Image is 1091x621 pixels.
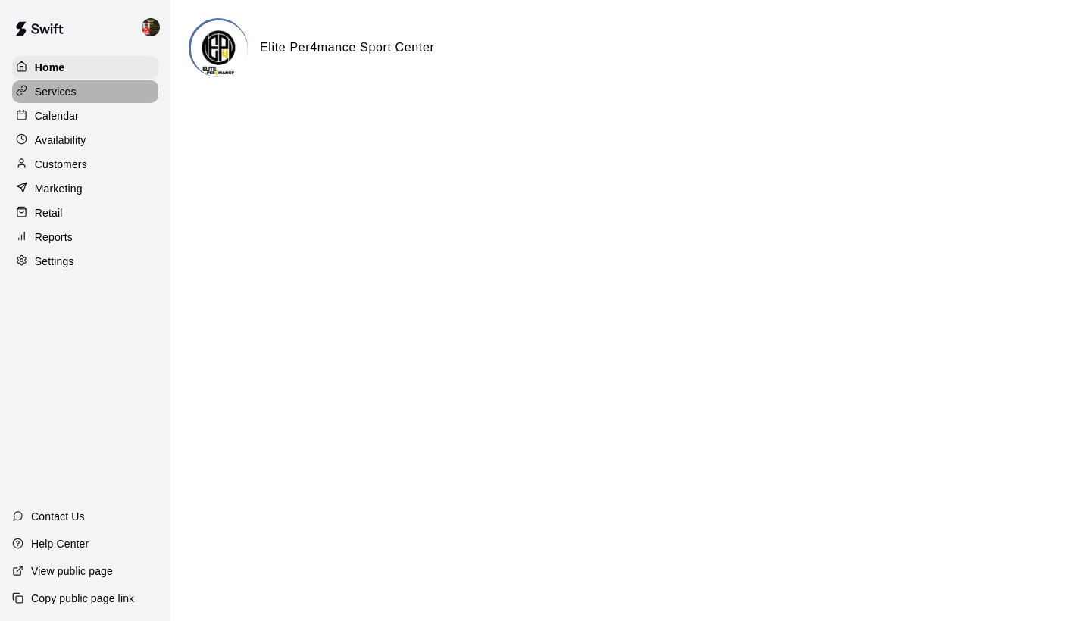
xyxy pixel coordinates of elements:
[12,201,158,224] a: Retail
[12,80,158,103] a: Services
[35,133,86,148] p: Availability
[12,153,158,176] a: Customers
[12,226,158,248] a: Reports
[191,20,248,77] img: Elite Per4mance Sport Center logo
[139,12,170,42] div: Julian Hunt
[35,60,65,75] p: Home
[12,56,158,79] a: Home
[31,591,134,606] p: Copy public page link
[35,84,77,99] p: Services
[31,536,89,551] p: Help Center
[31,563,113,579] p: View public page
[35,181,83,196] p: Marketing
[35,157,87,172] p: Customers
[35,229,73,245] p: Reports
[12,177,158,200] a: Marketing
[35,254,74,269] p: Settings
[260,38,434,58] h6: Elite Per4mance Sport Center
[12,105,158,127] a: Calendar
[12,129,158,151] a: Availability
[35,108,79,123] p: Calendar
[12,250,158,273] a: Settings
[142,18,160,36] img: Julian Hunt
[35,205,63,220] p: Retail
[31,509,85,524] p: Contact Us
